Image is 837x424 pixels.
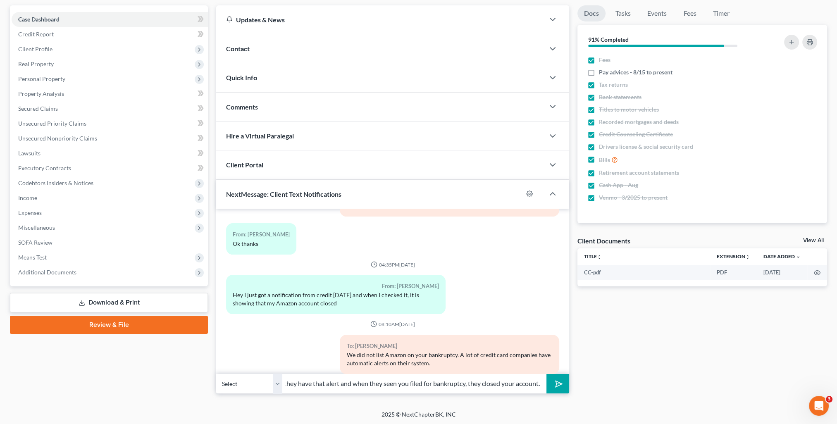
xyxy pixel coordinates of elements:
[584,253,602,260] a: Titleunfold_more
[233,291,439,307] div: Hey I just got a notification from credit [DATE] and when I checked it, it is showing that my Ama...
[599,93,641,101] span: Bank statements
[588,36,629,43] strong: 91% Completed
[233,230,290,239] div: From: [PERSON_NAME]
[12,116,208,131] a: Unsecured Priority Claims
[226,321,559,328] div: 08:10AM[DATE]
[12,131,208,146] a: Unsecured Nonpriority Claims
[12,27,208,42] a: Credit Report
[18,239,52,246] span: SOFA Review
[18,16,60,23] span: Case Dashboard
[577,265,710,280] td: CC-pdf
[597,255,602,260] i: unfold_more
[706,5,736,21] a: Timer
[599,68,672,76] span: Pay advices - 8/15 to present
[10,293,208,312] a: Download & Print
[599,143,693,151] span: Drivers license & social security card
[641,5,673,21] a: Events
[233,281,439,291] div: From: [PERSON_NAME]
[599,56,610,64] span: Fees
[18,105,58,112] span: Secured Claims
[18,179,93,186] span: Codebtors Insiders & Notices
[599,81,628,89] span: Tax returns
[803,238,824,243] a: View All
[18,209,42,216] span: Expenses
[226,45,250,52] span: Contact
[599,169,679,177] span: Retirement account statements
[763,253,801,260] a: Date Added expand_more
[717,253,750,260] a: Extensionunfold_more
[346,351,552,367] div: We did not list Amazon on your bankruptcy. A lot of credit card companies have automatic alerts o...
[18,254,47,261] span: Means Test
[599,118,679,126] span: Recorded mortgages and deeds
[18,224,55,231] span: Miscellaneous
[226,103,258,111] span: Comments
[226,161,263,169] span: Client Portal
[826,396,832,403] span: 3
[18,135,97,142] span: Unsecured Nonpriority Claims
[599,130,673,138] span: Credit Counseling Certificate
[796,255,801,260] i: expand_more
[282,374,546,394] input: Say something...
[577,236,630,245] div: Client Documents
[18,164,71,172] span: Executory Contracts
[18,194,37,201] span: Income
[12,161,208,176] a: Executory Contracts
[226,261,559,268] div: 04:35PM[DATE]
[233,240,290,248] div: Ok thanks
[12,146,208,161] a: Lawsuits
[577,5,606,21] a: Docs
[745,255,750,260] i: unfold_more
[18,120,86,127] span: Unsecured Priority Claims
[18,90,64,97] span: Property Analysis
[599,193,668,202] span: Venmo - 3/2025 to present
[599,181,638,189] span: Cash App - Aug
[226,132,294,140] span: Hire a Virtual Paralegal
[226,74,257,81] span: Quick Info
[18,60,54,67] span: Real Property
[18,31,54,38] span: Credit Report
[609,5,637,21] a: Tasks
[226,190,341,198] span: NextMessage: Client Text Notifications
[18,150,41,157] span: Lawsuits
[18,75,65,82] span: Personal Property
[677,5,703,21] a: Fees
[18,45,52,52] span: Client Profile
[18,269,76,276] span: Additional Documents
[599,105,659,114] span: Titles to motor vehicles
[757,265,807,280] td: [DATE]
[12,12,208,27] a: Case Dashboard
[346,341,552,351] div: To: [PERSON_NAME]
[12,101,208,116] a: Secured Claims
[10,316,208,334] a: Review & File
[12,86,208,101] a: Property Analysis
[599,156,610,164] span: Bills
[809,396,829,416] iframe: Intercom live chat
[12,235,208,250] a: SOFA Review
[710,265,757,280] td: PDF
[226,15,534,24] div: Updates & News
